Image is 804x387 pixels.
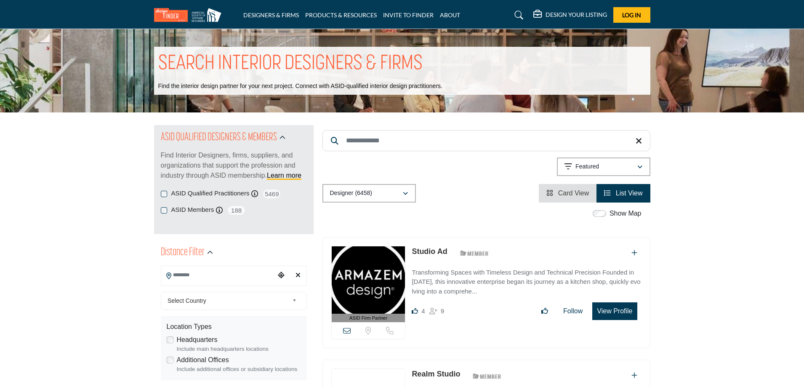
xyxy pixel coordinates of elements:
[322,184,416,203] button: Designer (6458)
[558,303,588,320] button: Follow
[613,7,650,23] button: Log In
[267,172,301,179] a: Learn more
[292,267,304,285] div: Clear search location
[440,11,460,19] a: ABOUT
[533,10,607,20] div: DESIGN YOUR LISTING
[161,267,275,283] input: Search Location
[158,82,442,91] p: Find the interior design partner for your next project. Connect with ASID-qualified interior desi...
[631,372,637,379] a: Add To List
[506,8,529,22] a: Search
[167,322,301,332] div: Location Types
[332,246,405,314] img: Studio Ad
[412,308,418,314] i: Likes
[412,247,447,256] a: Studio Ad
[161,207,167,214] input: ASID Members checkbox
[575,163,599,171] p: Featured
[616,189,643,197] span: List View
[412,370,460,378] a: Realm Studio
[455,248,493,259] img: ASID Members Badge Icon
[171,205,214,215] label: ASID Members
[227,205,246,216] span: 188
[557,157,650,176] button: Featured
[177,345,301,353] div: Include main headquarters locations
[631,249,637,256] a: Add To List
[161,245,205,260] h2: Distance Filter
[592,302,637,320] button: View Profile
[161,191,167,197] input: ASID Qualified Practitioners checkbox
[262,189,281,199] span: 5469
[412,246,447,257] p: Studio Ad
[349,315,387,322] span: ASID Firm Partner
[558,189,589,197] span: Card View
[429,306,444,316] div: Followers
[412,268,641,296] p: Transforming Spaces with Timeless Design and Technical Precision Founded in [DATE], this innovati...
[596,184,650,203] li: List View
[322,130,650,151] input: Search Keyword
[177,335,218,345] label: Headquarters
[441,307,444,315] span: 9
[536,303,554,320] button: Like listing
[330,189,372,198] p: Designer (6458)
[546,189,589,197] a: View Card
[275,267,288,285] div: Choose your current location
[546,11,607,19] h5: DESIGN YOUR LISTING
[332,246,405,323] a: ASID Firm Partner
[383,11,434,19] a: INVITE TO FINDER
[158,51,423,77] h1: SEARCH INTERIOR DESIGNERS & FIRMS
[168,296,289,306] span: Select Country
[622,11,641,19] span: Log In
[161,150,307,181] p: Find Interior Designers, firms, suppliers, and organizations that support the profession and indu...
[468,371,506,381] img: ASID Members Badge Icon
[539,184,596,203] li: Card View
[154,8,226,22] img: Site Logo
[305,11,377,19] a: PRODUCTS & RESOURCES
[412,368,460,380] p: Realm Studio
[171,189,250,198] label: ASID Qualified Practitioners
[243,11,299,19] a: DESIGNERS & FIRMS
[421,307,425,315] span: 4
[610,208,642,219] label: Show Map
[161,130,277,145] h2: ASID QUALIFIED DESIGNERS & MEMBERS
[177,365,301,374] div: Include additional offices or subsidiary locations
[177,355,229,365] label: Additional Offices
[412,263,641,296] a: Transforming Spaces with Timeless Design and Technical Precision Founded in [DATE], this innovati...
[604,189,642,197] a: View List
